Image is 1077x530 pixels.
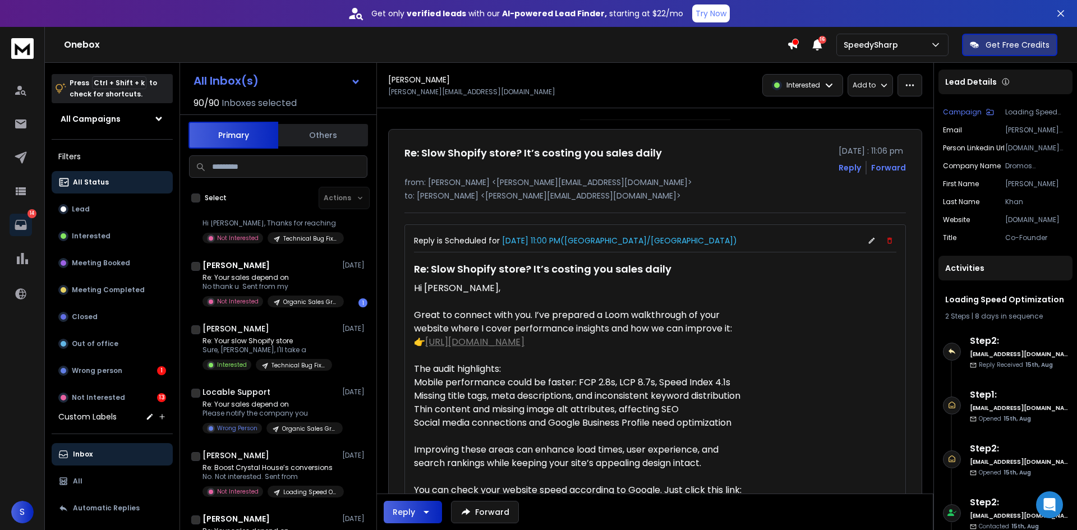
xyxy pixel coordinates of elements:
p: Wrong Person [217,424,257,432]
button: Campaign [943,108,994,117]
p: Loading Speed Optimization [1005,108,1068,117]
p: Closed [72,312,98,321]
span: 8 days in sequence [975,311,1043,321]
h1: All Inbox(s) [194,75,259,86]
p: Reply Received [979,361,1053,369]
span: [DATE] 11:00 PM ( [GEOGRAPHIC_DATA]/[GEOGRAPHIC_DATA] ) [500,235,737,246]
p: No. Not interested. Sent from [202,472,337,481]
p: Please notify the company you [202,409,337,418]
p: Person Linkedin Url [943,144,1005,153]
h1: Re: Slow Shopify store? It’s costing you sales daily [414,257,742,282]
h1: [PERSON_NAME] [202,450,269,461]
p: title [943,233,956,242]
div: Activities [938,256,1073,280]
p: SpeedySharp [844,39,903,50]
p: Campaign [943,108,982,117]
a: [URL][DOMAIN_NAME] [425,335,524,348]
p: Lead [72,205,90,214]
div: Reply [393,506,415,518]
div: Improving these areas can enhance load times, user experience, and search rankings while keeping ... [414,430,742,470]
h1: [PERSON_NAME] [388,74,450,85]
p: [DATE] [342,514,367,523]
p: Re: Boost Crystal House’s conversions [202,463,337,472]
p: Company Name [943,162,1001,170]
h4: Reply is Scheduled for [414,235,737,246]
h6: Step 2 : [970,496,1068,509]
h6: Step 2 : [970,334,1068,348]
p: Re: Your sales depend on [202,273,337,282]
span: 15th, Aug [1004,414,1031,423]
p: Lead Details [945,76,997,87]
h3: Custom Labels [58,411,117,422]
button: Meeting Booked [52,252,173,274]
button: All [52,470,173,492]
button: S [11,501,34,523]
p: Try Now [696,8,726,19]
button: Interested [52,225,173,247]
button: Not Interested13 [52,386,173,409]
button: Inbox [52,443,173,466]
h6: Step 2 : [970,442,1068,455]
button: Primary [188,122,278,149]
a: 14 [10,214,32,236]
button: Get Free Credits [962,34,1057,56]
h1: [PERSON_NAME] [202,513,270,524]
button: Lead [52,198,173,220]
div: Open Intercom Messenger [1036,491,1063,518]
p: Meeting Booked [72,259,130,268]
p: [PERSON_NAME][EMAIL_ADDRESS][DOMAIN_NAME] [388,87,555,96]
p: [DATE] [342,451,367,460]
p: from: [PERSON_NAME] <[PERSON_NAME][EMAIL_ADDRESS][DOMAIN_NAME]> [404,177,906,188]
span: 15th, Aug [1025,361,1053,369]
p: Khan [1005,197,1068,206]
p: Add to [853,81,876,90]
p: Inbox [73,450,93,459]
p: [PERSON_NAME] [1005,179,1068,188]
p: First Name [943,179,979,188]
button: Forward [451,501,519,523]
div: 13 [157,393,166,402]
p: [DOMAIN_NAME][URL] [1005,144,1068,153]
p: Not Interested [217,297,259,306]
p: Not Interested [217,487,259,496]
div: 1 [157,366,166,375]
p: Automatic Replies [73,504,140,513]
button: Try Now [692,4,730,22]
button: All Inbox(s) [185,70,370,92]
p: Re: Your sales depend on [202,400,337,409]
div: You can check your website speed according to Google. Just click this link: [414,470,742,510]
strong: verified leads [407,8,466,19]
span: 15th, Aug [1004,468,1031,477]
h1: Loading Speed Optimization [945,294,1066,305]
span: 90 / 90 [194,96,219,110]
p: All Status [73,178,109,187]
p: [DATE] [342,261,367,270]
button: Closed [52,306,173,328]
div: The audit highlights: [414,349,742,376]
strong: AI-powered Lead Finder, [502,8,607,19]
p: to: [PERSON_NAME] <[PERSON_NAME][EMAIL_ADDRESS][DOMAIN_NAME]> [404,190,906,201]
p: [DATE] : 11:06 pm [839,145,906,156]
img: logo [11,38,34,59]
div: Thin content and missing image alt attributes, affecting SEO [414,403,742,416]
h6: [EMAIL_ADDRESS][DOMAIN_NAME] [970,404,1068,412]
p: Hi [PERSON_NAME], Thanks for reaching [202,219,337,228]
div: Hi [PERSON_NAME], [414,282,742,295]
p: Not Interested [217,234,259,242]
h6: [EMAIL_ADDRESS][DOMAIN_NAME] [970,458,1068,466]
div: Great to connect with you. I’ve prepared a Loom walkthrough of your website where I cover perform... [414,295,742,349]
p: No thank u Sent from my [202,282,337,291]
p: Opened [979,414,1031,423]
button: Wrong person1 [52,360,173,382]
button: All Status [52,171,173,193]
button: Out of office [52,333,173,355]
p: [DATE] [342,388,367,397]
button: Meeting Completed [52,279,173,301]
h1: All Campaigns [61,113,121,125]
button: Automatic Replies [52,497,173,519]
div: 1 [358,298,367,307]
p: Technical Bug Fixing and Loading Speed [271,361,325,370]
h1: Locable Support [202,386,270,398]
h6: [EMAIL_ADDRESS][DOMAIN_NAME] [970,350,1068,358]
